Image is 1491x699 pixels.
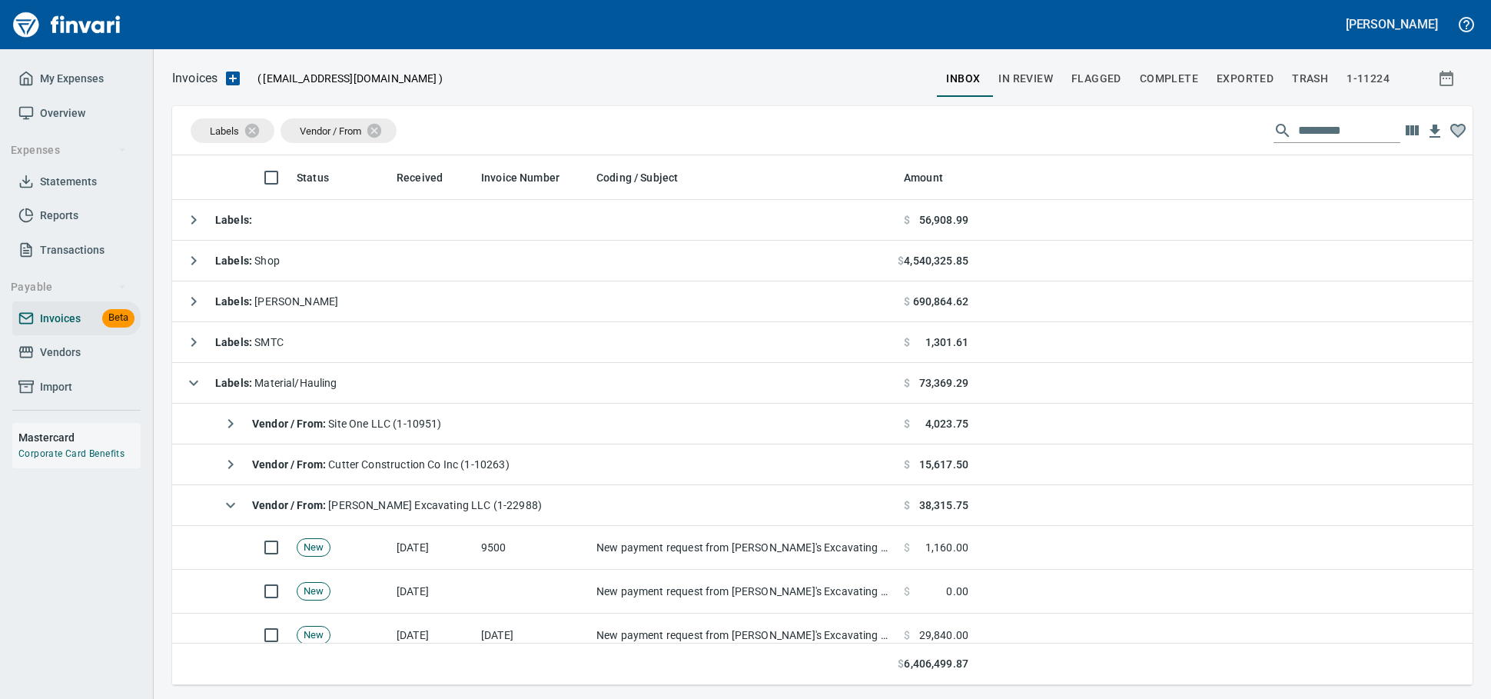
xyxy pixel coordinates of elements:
[252,418,328,430] strong: Vendor / From :
[102,309,134,327] span: Beta
[590,526,898,570] td: New payment request from [PERSON_NAME]'s Excavating LLC for 1160.00 - invoice 9500
[40,343,81,362] span: Vendors
[40,206,78,225] span: Reports
[1423,120,1446,143] button: Download Table
[590,614,898,657] td: New payment request from [PERSON_NAME]'s Excavating LLC for 2022.50 - invoice 9501
[904,335,910,350] span: $
[1342,12,1442,36] button: [PERSON_NAME]
[40,104,85,123] span: Overview
[12,96,141,131] a: Overview
[5,273,133,301] button: Payable
[12,165,141,199] a: Statements
[904,656,968,672] span: 6,406,499.87
[40,309,81,328] span: Invoices
[252,499,328,511] strong: Vendor / From :
[40,172,97,191] span: Statements
[12,62,141,96] a: My Expenses
[297,628,330,643] span: New
[297,168,329,187] span: Status
[18,448,125,459] a: Corporate Card Benefits
[904,498,910,513] span: $
[297,168,349,187] span: Status
[919,498,968,513] span: 38,315.75
[390,614,475,657] td: [DATE]
[40,69,104,88] span: My Expenses
[596,168,678,187] span: Coding / Subject
[904,294,910,309] span: $
[904,584,910,599] span: $
[397,168,463,187] span: Received
[590,570,898,614] td: New payment request from [PERSON_NAME]'s Excavating LLC for 1160.00 - invoice 9500
[191,118,274,143] div: Labels
[1347,69,1390,88] span: 1-11224
[215,336,254,348] strong: Labels :
[904,168,943,187] span: Amount
[898,253,904,268] span: $
[898,656,904,672] span: $
[919,457,968,472] span: 15,617.50
[215,377,254,389] strong: Labels :
[252,458,328,471] strong: Vendor / From :
[390,570,475,614] td: [DATE]
[397,168,443,187] span: Received
[300,125,361,137] span: Vendor / From
[215,255,280,267] span: Shop
[946,69,980,88] span: inbox
[40,378,72,397] span: Import
[215,214,252,226] strong: Labels :
[12,301,141,336] a: InvoicesBeta
[919,375,968,391] span: 73,369.29
[12,370,141,404] a: Import
[281,118,397,143] div: Vendor / From
[475,614,590,657] td: [DATE]
[215,377,337,389] span: Material/Hauling
[475,526,590,570] td: 9500
[210,125,239,137] span: Labels
[172,69,218,88] p: Invoices
[248,71,443,86] p: ( )
[946,584,968,599] span: 0.00
[1071,69,1121,88] span: Flagged
[9,6,125,43] img: Finvari
[919,627,968,643] span: 29,840.00
[252,458,510,471] span: Cutter Construction Co Inc (1-10263)
[904,627,910,643] span: $
[925,335,968,350] span: 1,301.61
[1217,69,1273,88] span: Exported
[596,168,698,187] span: Coding / Subject
[11,141,127,160] span: Expenses
[18,429,141,446] h6: Mastercard
[1346,16,1438,32] h5: [PERSON_NAME]
[925,416,968,431] span: 4,023.75
[5,136,133,165] button: Expenses
[904,375,910,391] span: $
[904,457,910,472] span: $
[12,233,141,268] a: Transactions
[215,336,284,348] span: SMTC
[252,418,442,430] span: Site One LLC (1-10951)
[218,69,248,88] button: Upload an Invoice
[1140,69,1198,88] span: Complete
[215,295,338,308] span: [PERSON_NAME]
[904,168,963,187] span: Amount
[297,584,330,599] span: New
[904,540,910,555] span: $
[925,540,968,555] span: 1,160.00
[481,168,579,187] span: Invoice Number
[904,212,910,228] span: $
[252,499,542,511] span: [PERSON_NAME] Excavating LLC (1-22988)
[1292,69,1328,88] span: trash
[919,212,968,228] span: 56,908.99
[172,69,218,88] nav: breadcrumb
[998,69,1053,88] span: In Review
[481,168,560,187] span: Invoice Number
[904,416,910,431] span: $
[215,255,254,267] strong: Labels :
[297,541,330,555] span: New
[904,253,968,268] span: 4,540,325.85
[12,198,141,233] a: Reports
[11,278,127,297] span: Payable
[1400,119,1423,142] button: Choose columns to display
[12,335,141,370] a: Vendors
